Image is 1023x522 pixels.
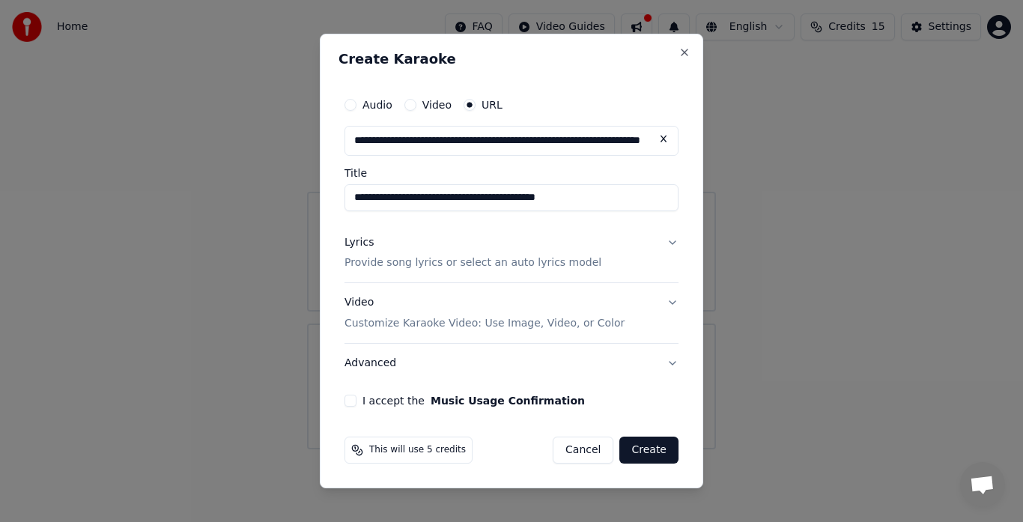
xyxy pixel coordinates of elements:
[344,223,679,283] button: LyricsProvide song lyrics or select an auto lyrics model
[619,437,679,464] button: Create
[553,437,613,464] button: Cancel
[362,100,392,110] label: Audio
[422,100,452,110] label: Video
[431,395,585,406] button: I accept the
[344,344,679,383] button: Advanced
[369,444,466,456] span: This will use 5 credits
[344,284,679,344] button: VideoCustomize Karaoke Video: Use Image, Video, or Color
[339,52,684,66] h2: Create Karaoke
[482,100,503,110] label: URL
[344,296,625,332] div: Video
[344,256,601,271] p: Provide song lyrics or select an auto lyrics model
[362,395,585,406] label: I accept the
[344,235,374,250] div: Lyrics
[344,316,625,331] p: Customize Karaoke Video: Use Image, Video, or Color
[344,168,679,178] label: Title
